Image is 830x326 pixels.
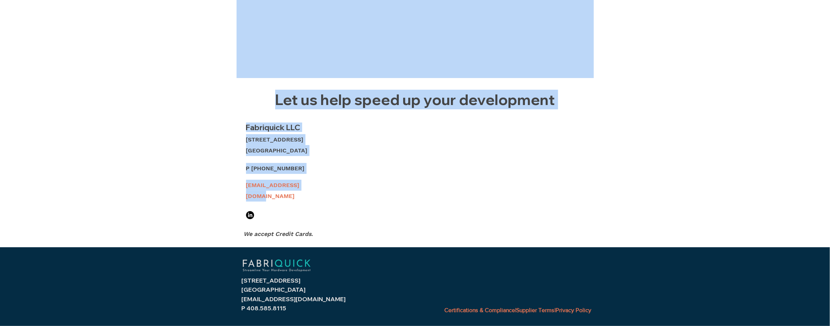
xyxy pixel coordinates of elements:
[556,307,592,313] a: Privacy Policy
[244,230,313,237] span: We accept Credit Cards.
[246,136,304,143] span: [STREET_ADDRESS]
[246,147,308,154] span: [GEOGRAPHIC_DATA]
[242,304,287,312] span: P 408.585.8115
[246,123,301,132] span: Fabriquick LLC
[246,211,254,219] img: LinkedIn
[246,211,254,219] ul: Social Bar
[242,277,301,284] span: [STREET_ADDRESS]
[275,90,555,109] span: Let us help speed up your development
[445,307,592,313] span: | |
[445,307,515,313] a: Certifications & Compliance
[517,307,555,313] a: Supplier Terms
[242,286,306,293] span: [GEOGRAPHIC_DATA]
[246,182,300,199] a: [EMAIL_ADDRESS][DOMAIN_NAME]
[242,295,346,303] a: [EMAIL_ADDRESS][DOMAIN_NAME]
[246,165,305,172] span: P [PHONE_NUMBER]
